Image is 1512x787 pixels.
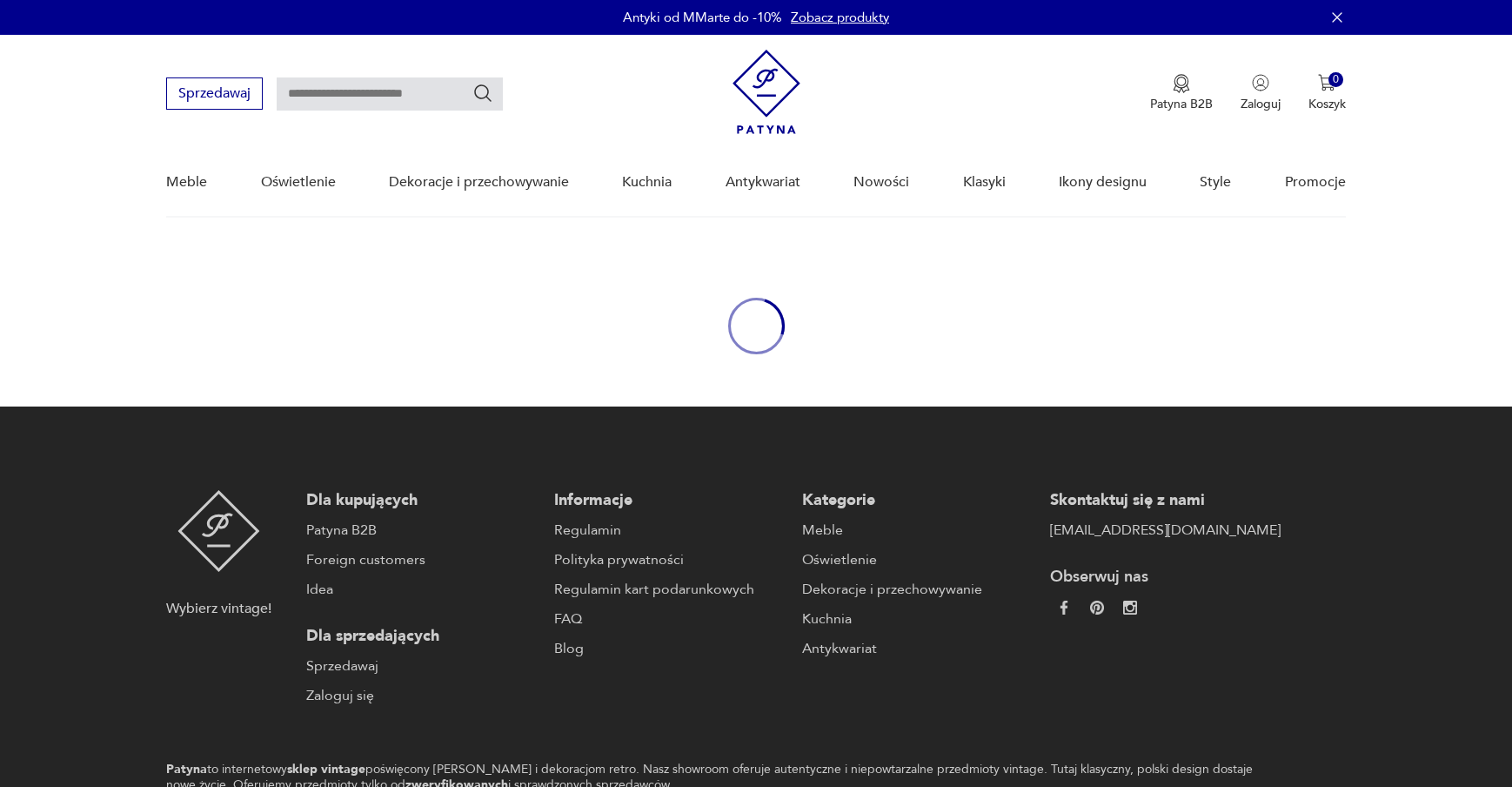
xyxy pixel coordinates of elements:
[802,609,1033,629] a: Kuchnia
[166,149,207,216] a: Meble
[1285,149,1346,216] a: Promocje
[1150,74,1213,112] button: Patyna B2B
[1241,74,1281,112] button: Zaloguj
[1057,601,1071,615] img: da9060093f698e4c3cedc1453eec5031.webp
[802,549,1033,570] a: Oświetlenie
[1173,74,1190,93] img: Ikona medalu
[802,638,1033,659] a: Antykwariat
[306,549,537,570] a: Foreign customers
[554,490,785,511] p: Informacje
[802,520,1033,541] a: Meble
[554,609,785,629] a: FAQ
[261,149,336,216] a: Oświetlenie
[177,490,260,572] img: Patyna - sklep z meblami i dekoracjami vintage
[1050,520,1281,541] a: [EMAIL_ADDRESS][DOMAIN_NAME]
[1059,149,1147,216] a: Ikony designu
[166,761,207,777] strong: Patyna
[1241,96,1281,112] p: Zaloguj
[623,9,782,26] p: Antyki od MMarte do -10%
[1050,490,1281,511] p: Skontaktuj się z nami
[306,626,537,647] p: Dla sprzedających
[1150,96,1213,112] p: Patyna B2B
[1123,601,1137,615] img: c2fd9cf7f39615d9d6839a72ae8e59e5.webp
[791,9,889,26] a: Zobacz produkty
[287,761,365,777] strong: sklep vintage
[554,638,785,659] a: Blog
[166,77,263,110] button: Sprzedawaj
[1090,601,1104,615] img: 37d27d81a828e637adc9f9cb2e3d3a8a.webp
[802,579,1033,600] a: Dekoracje i przechowywanie
[1328,72,1343,87] div: 0
[963,149,1006,216] a: Klasyki
[853,149,909,216] a: Nowości
[389,149,569,216] a: Dekoracje i przechowywanie
[733,50,800,134] img: Patyna - sklep z meblami i dekoracjami vintage
[802,490,1033,511] p: Kategorie
[1252,74,1269,91] img: Ikonka użytkownika
[166,89,263,101] a: Sprzedawaj
[1308,74,1346,112] button: 0Koszyk
[726,149,800,216] a: Antykwariat
[472,83,493,104] button: Szukaj
[306,579,537,600] a: Idea
[622,149,672,216] a: Kuchnia
[1200,149,1231,216] a: Style
[1318,74,1335,91] img: Ikona koszyka
[1308,96,1346,112] p: Koszyk
[306,685,537,706] a: Zaloguj się
[306,656,537,676] a: Sprzedawaj
[554,549,785,570] a: Polityka prywatności
[306,520,537,541] a: Patyna B2B
[166,598,271,619] p: Wybierz vintage!
[306,490,537,511] p: Dla kupujących
[1150,74,1213,112] a: Ikona medaluPatyna B2B
[1050,567,1281,588] p: Obserwuj nas
[554,579,785,600] a: Regulamin kart podarunkowych
[554,520,785,541] a: Regulamin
